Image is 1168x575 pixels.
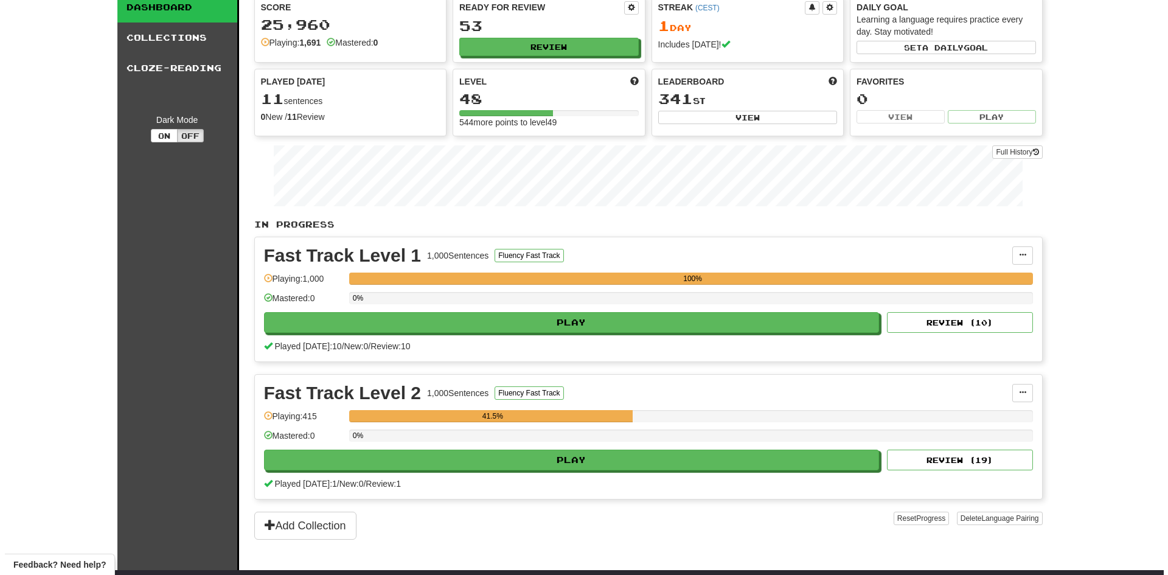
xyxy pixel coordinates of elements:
[339,341,364,351] span: New: 0
[348,273,1028,285] div: 100%
[361,479,396,489] span: Review: 1
[337,341,339,351] span: /
[259,273,338,293] div: Playing: 1,000
[852,41,1031,54] button: Seta dailygoal
[363,341,366,351] span: /
[653,1,801,13] div: Streak
[490,249,558,262] button: Fluency Fast Track
[454,91,634,106] div: 48
[369,38,374,47] strong: 0
[9,559,101,571] span: Open feedback widget
[653,91,833,107] div: st
[976,514,1034,523] span: Language Pairing
[256,75,321,88] span: Played [DATE]
[882,312,1028,333] button: Review (10)
[256,17,436,32] div: 25,960
[259,312,875,333] button: Play
[653,38,833,51] div: Includes [DATE]!
[172,129,199,142] button: Off
[882,450,1028,470] button: Review (19)
[282,112,292,122] strong: 11
[256,112,261,122] strong: 0
[249,218,1038,231] p: In Progress
[348,410,628,422] div: 41.5%
[987,145,1037,159] a: Full History
[852,1,1031,13] div: Daily Goal
[256,111,436,123] div: New / Review
[259,430,338,450] div: Mastered: 0
[454,1,619,13] div: Ready for Review
[422,387,484,399] div: 1,000 Sentences
[653,17,665,34] span: 1
[454,38,634,56] button: Review
[454,116,634,128] div: 544 more points to level 49
[259,450,875,470] button: Play
[852,91,1031,106] div: 0
[113,23,232,53] a: Collections
[889,512,944,525] button: ResetProgress
[653,18,833,34] div: Day
[332,479,335,489] span: /
[322,37,373,49] div: Mastered:
[852,13,1031,38] div: Learning a language requires practice every day. Stay motivated!
[259,384,417,402] div: Fast Track Level 2
[653,75,720,88] span: Leaderboard
[256,1,436,13] div: Score
[259,292,338,312] div: Mastered: 0
[690,4,715,12] a: (CEST)
[122,114,223,126] div: Dark Mode
[256,90,279,107] span: 11
[422,249,484,262] div: 1,000 Sentences
[259,410,338,430] div: Playing: 415
[256,37,316,49] div: Playing:
[490,386,558,400] button: Fluency Fast Track
[824,75,832,88] span: This week in points, UTC
[113,53,232,83] a: Cloze-Reading
[454,18,634,33] div: 53
[911,514,940,523] span: Progress
[358,479,361,489] span: /
[943,110,1031,124] button: Play
[256,91,436,107] div: sentences
[653,111,833,124] button: View
[269,341,336,351] span: Played [DATE]: 10
[952,512,1038,525] button: DeleteLanguage Pairing
[259,246,417,265] div: Fast Track Level 1
[852,75,1031,88] div: Favorites
[146,129,173,142] button: On
[249,512,352,540] button: Add Collection
[335,479,359,489] span: New: 0
[366,341,405,351] span: Review: 10
[653,90,688,107] span: 341
[454,75,482,88] span: Level
[269,479,332,489] span: Played [DATE]: 1
[917,43,959,52] span: a daily
[294,38,316,47] strong: 1,691
[852,110,940,124] button: View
